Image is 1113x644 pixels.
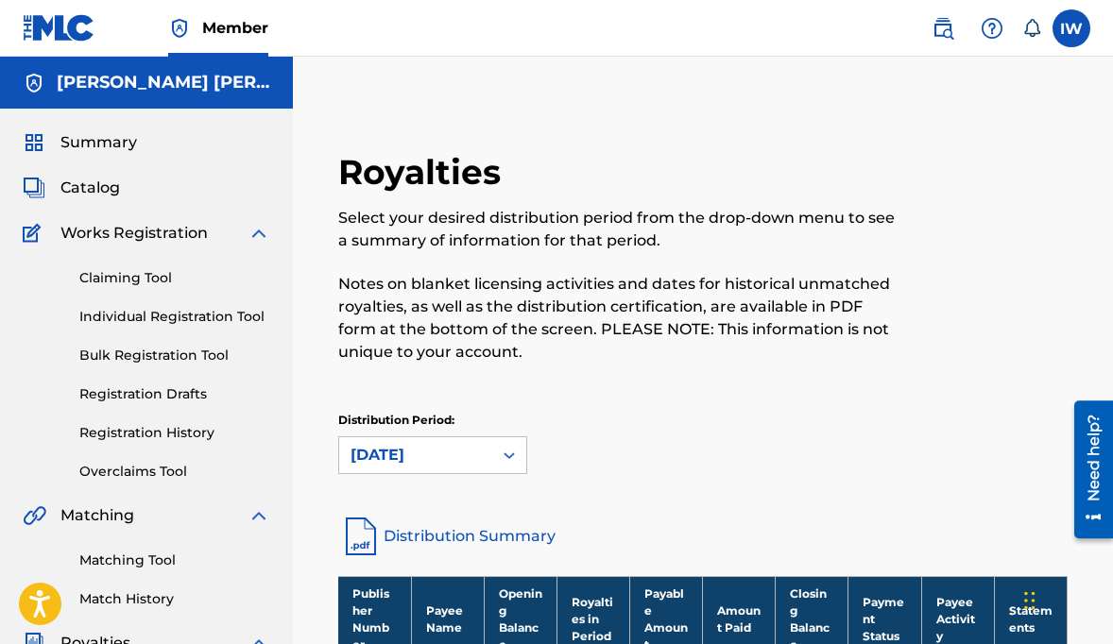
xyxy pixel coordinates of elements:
img: MLC Logo [23,14,95,42]
a: Bulk Registration Tool [79,346,270,365]
img: Matching [23,504,46,527]
p: Distribution Period: [338,412,527,429]
h5: ISABEL MAGGIE PUBLISHING [57,72,270,93]
a: Matching Tool [79,551,270,570]
a: SummarySummary [23,131,137,154]
a: Claiming Tool [79,268,270,288]
iframe: Chat Widget [1019,553,1113,644]
img: Catalog [23,177,45,199]
p: Select your desired distribution period from the drop-down menu to see a summary of information f... [338,207,899,252]
div: Notifications [1022,19,1041,38]
img: distribution-summary-pdf [338,514,384,559]
div: User Menu [1053,9,1090,47]
span: Member [202,17,268,39]
p: Notes on blanket licensing activities and dates for historical unmatched royalties, as well as th... [338,273,899,364]
span: Matching [60,504,134,527]
span: Summary [60,131,137,154]
a: Match History [79,589,270,609]
span: Catalog [60,177,120,199]
img: Top Rightsholder [168,17,191,40]
span: Works Registration [60,222,208,245]
img: expand [248,504,270,527]
img: Summary [23,131,45,154]
a: CatalogCatalog [23,177,120,199]
img: Accounts [23,72,45,94]
a: Registration Drafts [79,384,270,404]
a: Distribution Summary [338,514,1068,559]
a: Registration History [79,423,270,443]
div: Drag [1024,572,1036,629]
h2: Royalties [338,151,510,194]
a: Overclaims Tool [79,462,270,482]
div: [DATE] [351,444,481,466]
a: Public Search [924,9,962,47]
a: Individual Registration Tool [79,307,270,327]
img: help [981,17,1003,40]
iframe: Resource Center [1060,393,1113,545]
img: search [932,17,954,40]
img: Works Registration [23,222,47,245]
img: expand [248,222,270,245]
div: Help [973,9,1011,47]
